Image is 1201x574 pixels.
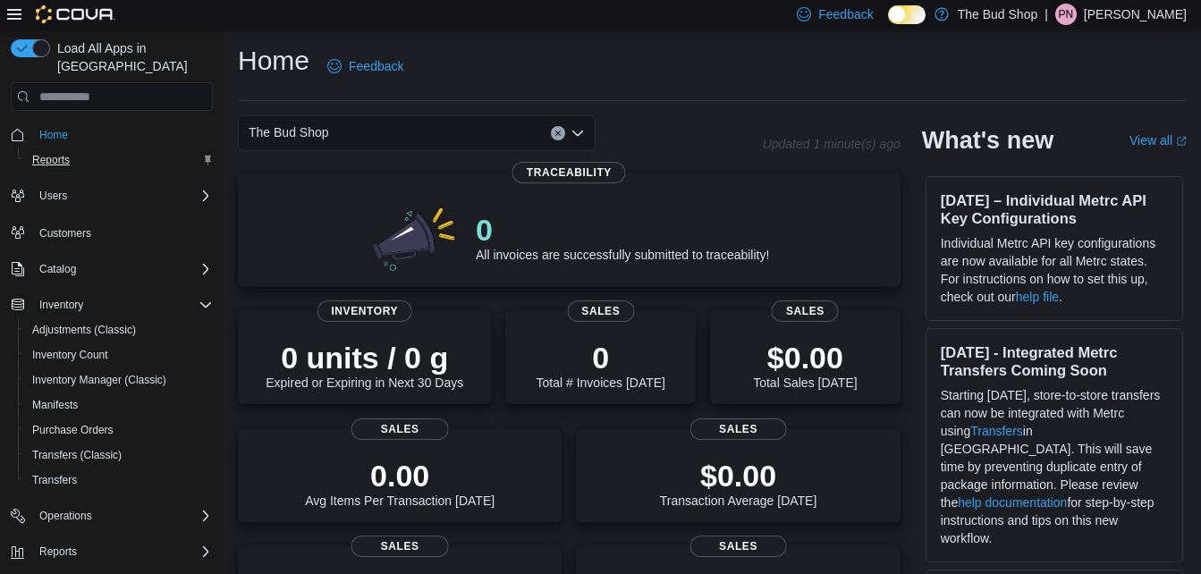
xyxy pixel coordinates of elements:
[4,539,220,564] button: Reports
[4,257,220,282] button: Catalog
[18,148,220,173] button: Reports
[25,419,121,441] a: Purchase Orders
[320,48,410,84] a: Feedback
[32,541,84,562] button: Reports
[888,5,926,24] input: Dark Mode
[4,219,220,245] button: Customers
[4,292,220,317] button: Inventory
[476,212,769,248] p: 0
[266,340,463,376] p: 0 units / 0 g
[32,223,98,244] a: Customers
[39,189,67,203] span: Users
[32,505,213,527] span: Operations
[305,458,495,494] p: 0.00
[25,319,143,341] a: Adjustments (Classic)
[32,221,213,243] span: Customers
[32,153,70,167] span: Reports
[25,469,84,491] a: Transfers
[537,340,665,390] div: Total # Invoices [DATE]
[567,300,634,322] span: Sales
[39,544,77,559] span: Reports
[18,317,220,342] button: Adjustments (Classic)
[39,298,83,312] span: Inventory
[32,123,213,146] span: Home
[958,4,1038,25] p: The Bud Shop
[351,536,449,557] span: Sales
[32,294,213,316] span: Inventory
[958,495,1067,510] a: help documentation
[25,469,213,491] span: Transfers
[32,505,99,527] button: Operations
[32,448,122,462] span: Transfers (Classic)
[18,393,220,418] button: Manifests
[1084,4,1187,25] p: [PERSON_NAME]
[25,444,213,466] span: Transfers (Classic)
[772,300,839,322] span: Sales
[25,344,115,366] a: Inventory Count
[1045,4,1048,25] p: |
[753,340,857,376] p: $0.00
[689,418,787,440] span: Sales
[537,340,665,376] p: 0
[571,126,585,140] button: Open list of options
[941,191,1168,227] h3: [DATE] – Individual Metrc API Key Configurations
[512,162,626,183] span: Traceability
[1176,136,1187,147] svg: External link
[941,234,1168,306] p: Individual Metrc API key configurations are now available for all Metrc states. For instructions ...
[39,226,91,241] span: Customers
[25,344,213,366] span: Inventory Count
[32,423,114,437] span: Purchase Orders
[818,5,873,23] span: Feedback
[50,39,213,75] span: Load All Apps in [GEOGRAPHIC_DATA]
[32,185,74,207] button: Users
[39,509,92,523] span: Operations
[39,128,68,142] span: Home
[39,262,76,276] span: Catalog
[18,367,220,393] button: Inventory Manager (Classic)
[689,536,787,557] span: Sales
[351,418,449,440] span: Sales
[32,541,213,562] span: Reports
[32,348,108,362] span: Inventory Count
[1059,4,1074,25] span: PN
[476,212,769,262] div: All invoices are successfully submitted to traceability!
[18,468,220,493] button: Transfers
[349,57,403,75] span: Feedback
[25,444,129,466] a: Transfers (Classic)
[25,419,213,441] span: Purchase Orders
[25,149,77,171] a: Reports
[25,149,213,171] span: Reports
[660,458,817,494] p: $0.00
[4,183,220,208] button: Users
[238,43,309,79] h1: Home
[941,386,1168,547] p: Starting [DATE], store-to-store transfers can now be integrated with Metrc using in [GEOGRAPHIC_D...
[25,394,85,416] a: Manifests
[1016,290,1059,304] a: help file
[25,319,213,341] span: Adjustments (Classic)
[4,122,220,148] button: Home
[25,369,213,391] span: Inventory Manager (Classic)
[18,342,220,367] button: Inventory Count
[18,443,220,468] button: Transfers (Classic)
[763,137,901,151] p: Updated 1 minute(s) ago
[888,24,889,25] span: Dark Mode
[32,258,83,280] button: Catalog
[25,369,173,391] a: Inventory Manager (Classic)
[551,126,565,140] button: Clear input
[266,340,463,390] div: Expired or Expiring in Next 30 Days
[4,503,220,528] button: Operations
[317,300,412,322] span: Inventory
[18,418,220,443] button: Purchase Orders
[32,373,166,387] span: Inventory Manager (Classic)
[32,124,75,146] a: Home
[941,343,1168,379] h3: [DATE] - Integrated Metrc Transfers Coming Soon
[660,458,817,508] div: Transaction Average [DATE]
[25,394,213,416] span: Manifests
[368,201,461,273] img: 0
[249,122,329,143] span: The Bud Shop
[36,5,115,23] img: Cova
[305,458,495,508] div: Avg Items Per Transaction [DATE]
[1055,4,1077,25] div: Patricia Nicol
[32,258,213,280] span: Catalog
[1129,133,1187,148] a: View allExternal link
